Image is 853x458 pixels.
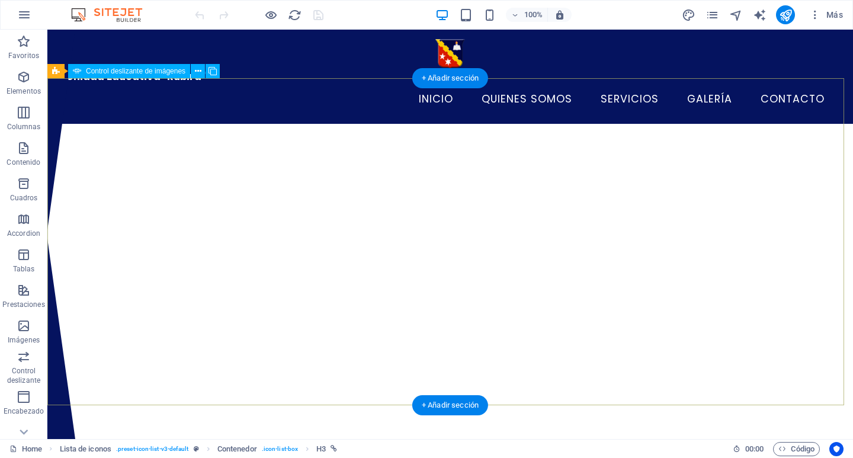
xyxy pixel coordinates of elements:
span: Haz clic para seleccionar y doble clic para editar [60,442,111,456]
button: Código [773,442,820,456]
button: Más [804,5,848,24]
button: pages [705,8,719,22]
h6: 100% [524,8,543,22]
i: AI Writer [753,8,767,22]
span: Haz clic para seleccionar y doble clic para editar [316,442,326,456]
i: Este elemento está vinculado [331,446,337,452]
i: Este elemento es un preajuste personalizable [194,446,199,452]
button: Usercentrics [829,442,844,456]
p: Contenido [7,158,40,167]
div: + Añadir sección [412,68,488,88]
span: : [753,444,755,453]
span: Código [778,442,814,456]
p: Tablas [13,264,35,274]
p: Imágenes [8,335,40,345]
p: Columnas [7,122,41,132]
p: Cuadros [10,193,38,203]
p: Favoritos [8,51,39,60]
button: reload [287,8,302,22]
button: navigator [729,8,743,22]
button: design [681,8,695,22]
button: publish [776,5,795,24]
i: Al redimensionar, ajustar el nivel de zoom automáticamente para ajustarse al dispositivo elegido. [554,9,565,20]
img: Editor Logo [68,8,157,22]
span: Haz clic para seleccionar y doble clic para editar [217,442,257,456]
nav: breadcrumb [60,442,338,456]
span: . preset-icon-list-v3-default [116,442,189,456]
i: Publicar [779,8,793,22]
span: 00 00 [745,442,764,456]
i: Diseño (Ctrl+Alt+Y) [682,8,695,22]
i: Navegador [729,8,743,22]
h6: Tiempo de la sesión [733,442,764,456]
span: . icon-list-box [262,442,298,456]
span: Más [809,9,843,21]
a: Haz clic para cancelar la selección y doble clic para abrir páginas [9,442,42,456]
p: Encabezado [4,406,44,416]
button: Haz clic para salir del modo de previsualización y seguir editando [264,8,278,22]
button: 100% [506,8,548,22]
p: Elementos [7,87,41,96]
p: Prestaciones [2,300,44,309]
span: Control deslizante de imágenes [86,68,185,75]
div: + Añadir sección [412,395,488,415]
i: Páginas (Ctrl+Alt+S) [706,8,719,22]
i: Volver a cargar página [288,8,302,22]
p: Accordion [7,229,40,238]
button: text_generator [752,8,767,22]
